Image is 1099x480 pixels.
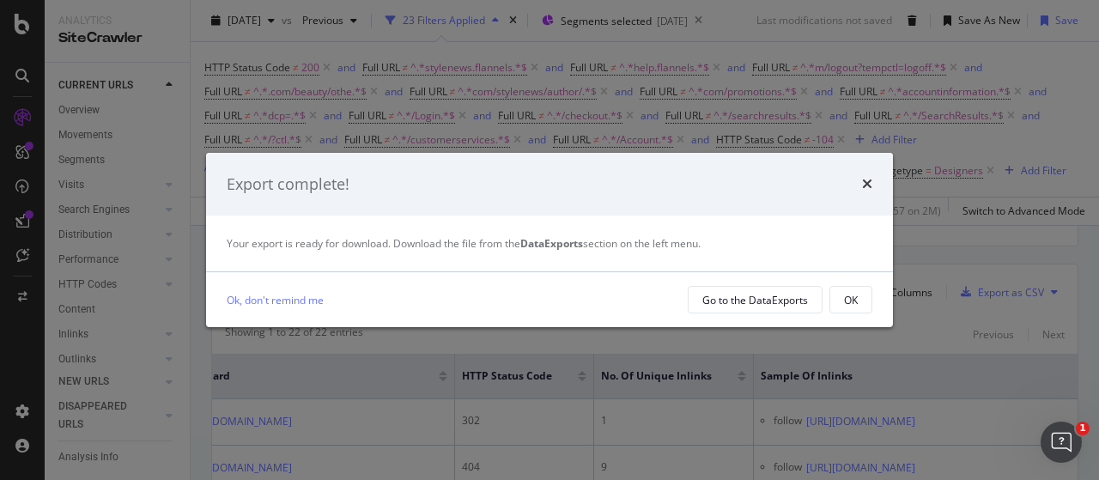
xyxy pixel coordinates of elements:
[520,236,583,251] strong: DataExports
[206,153,893,328] div: modal
[829,286,872,313] button: OK
[1076,422,1090,435] span: 1
[227,173,349,196] div: Export complete!
[702,293,808,307] div: Go to the DataExports
[520,236,701,251] span: section on the left menu.
[1041,422,1082,463] iframe: Intercom live chat
[227,291,324,309] a: Ok, don't remind me
[688,286,823,313] button: Go to the DataExports
[844,293,858,307] div: OK
[227,236,872,251] div: Your export is ready for download. Download the file from the
[862,173,872,196] div: times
